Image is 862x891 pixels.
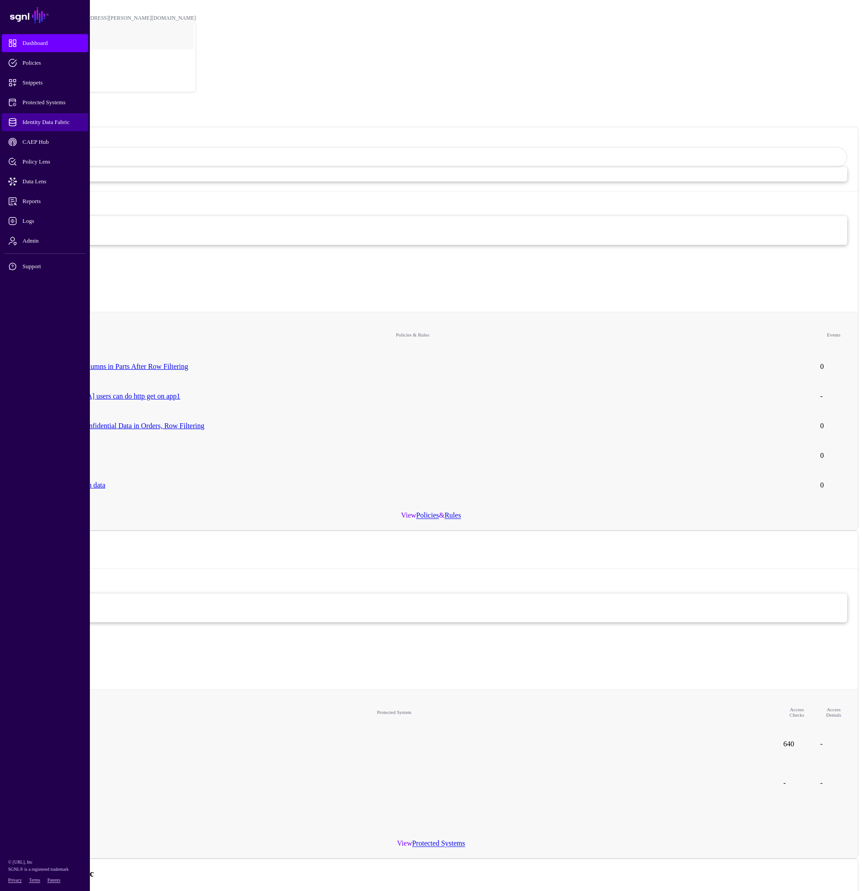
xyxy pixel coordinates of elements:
span: Protected Systems [8,98,96,107]
a: Terms [29,878,40,882]
a: Reports [2,192,88,210]
a: [DEMOGRAPHIC_DATA] users can do http get on app1 [15,392,180,400]
p: SGNL® is a registered trademark [8,866,82,873]
a: Snippets [2,74,88,92]
td: - [816,730,852,758]
th: Access Checks [779,696,815,729]
th: Events [816,319,852,351]
span: CAEP Hub [8,137,96,146]
a: POC [18,47,196,75]
span: Admin [8,236,96,245]
a: Rules [444,511,461,519]
div: Log out [18,78,196,85]
a: US Users Access Non-Confidential Data in Orders, Row Filtering [15,422,204,430]
a: Data Lens [2,173,88,191]
strong: Events [15,197,847,208]
strong: Access Checks [15,574,847,585]
h3: Identity Data Fabric [15,869,847,879]
td: 0 [816,471,852,500]
a: Protected Systems [412,839,465,847]
a: Logs [2,212,88,230]
div: [PERSON_NAME][EMAIL_ADDRESS][PERSON_NAME][DOMAIN_NAME] [18,15,196,22]
span: Policy Lens [8,157,96,166]
div: 640 [15,622,847,643]
a: Identity Data Fabric [2,113,88,131]
h2: Dashboard [4,106,858,118]
span: Logs [8,217,96,226]
a: Policy Lens [2,153,88,171]
span: Snippets [8,78,96,87]
a: US Users Can See All Columns in Parts After Row Filtering [15,363,188,370]
a: Policies [416,511,439,519]
div: View & [4,506,858,530]
h3: Policies & Rules [15,137,847,147]
span: Support [8,262,96,271]
th: Access Denials [816,696,852,729]
td: 0 [816,441,852,470]
a: Admin [2,232,88,250]
a: CAEP Hub [2,133,88,151]
a: SGNL [5,5,84,25]
div: View [4,834,858,858]
div: 0 [15,245,847,266]
td: 0 [816,352,852,381]
h3: Protected Systems [15,541,847,551]
td: 0 [816,412,852,440]
span: Policies [8,58,96,67]
th: Policies & Rules [10,319,815,351]
td: - [779,759,815,807]
td: - [816,382,852,411]
a: Protected Systems [2,93,88,111]
a: Dashboard [2,34,88,52]
th: Protected System [10,696,778,729]
span: Reports [8,197,96,206]
a: Policies [2,54,88,72]
span: Dashboard [8,39,96,48]
a: Privacy [8,878,22,882]
a: Patents [47,878,60,882]
td: 640 [779,730,815,758]
td: - [816,759,852,807]
span: Data Lens [8,177,96,186]
span: Identity Data Fabric [8,118,96,127]
p: © [URL], Inc [8,859,82,866]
